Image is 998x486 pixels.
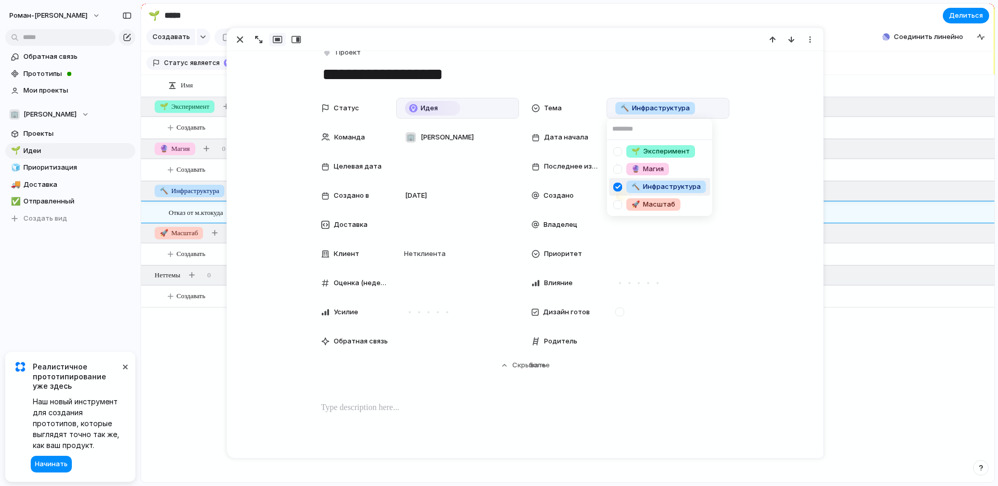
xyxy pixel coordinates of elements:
[631,164,640,173] font: 🔮
[631,147,640,155] font: 🌱
[643,147,690,155] font: Эксперимент
[643,164,664,173] font: Магия
[643,182,701,190] font: Инфраструктура
[643,200,675,208] font: Масштаб
[631,200,640,208] font: 🚀
[631,182,640,190] font: 🔨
